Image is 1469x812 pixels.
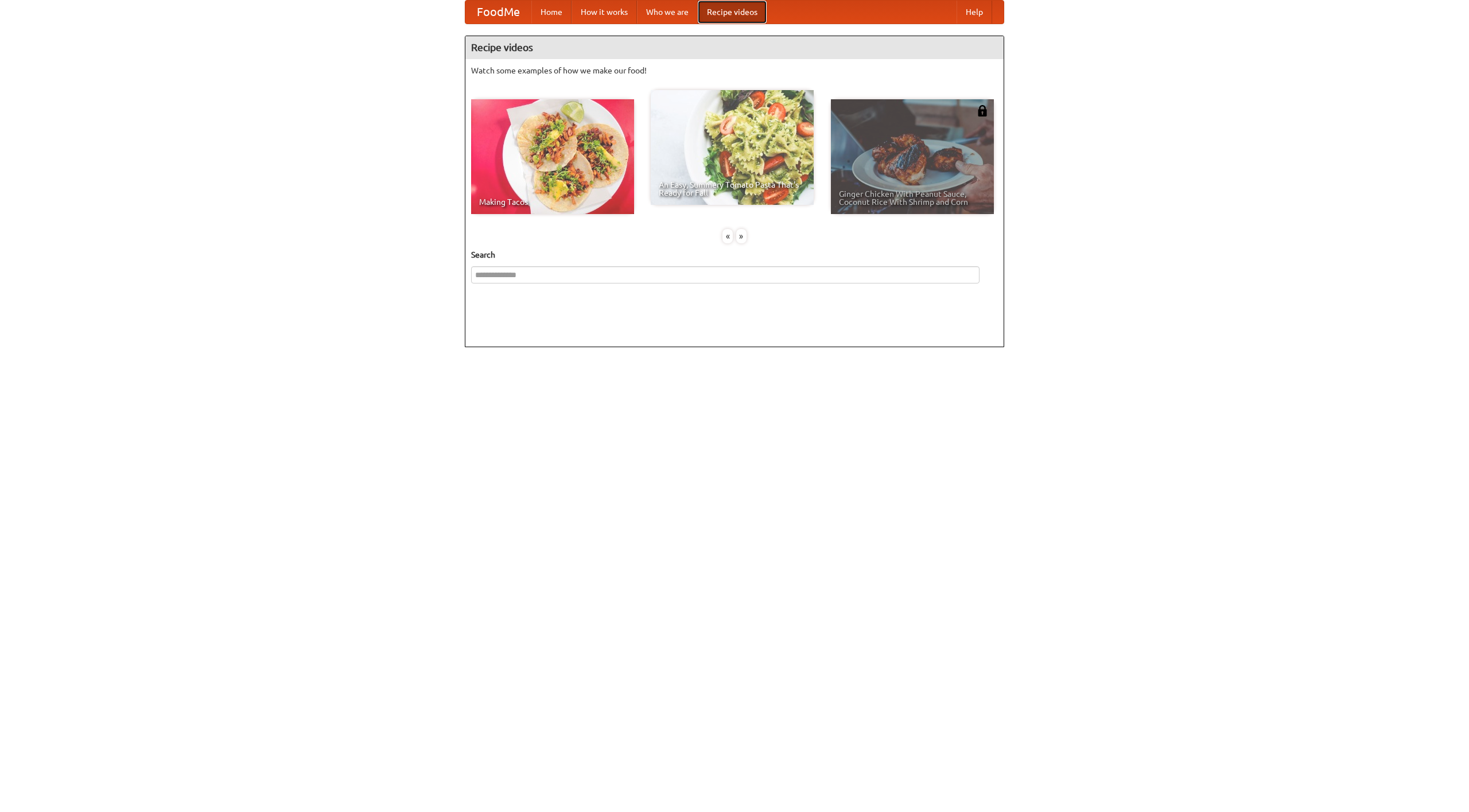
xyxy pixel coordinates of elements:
h5: Search [471,249,998,261]
h4: Recipe videos [465,36,1004,59]
a: Help [957,1,992,24]
span: Making Tacos [479,198,626,206]
a: Making Tacos [471,99,634,214]
a: Who we are [637,1,698,24]
div: « [722,229,733,243]
p: Watch some examples of how we make our food! [471,65,998,76]
a: An Easy, Summery Tomato Pasta That's Ready for Fall [651,90,814,205]
a: Recipe videos [698,1,767,24]
a: FoodMe [465,1,531,24]
a: Home [531,1,572,24]
img: 483408.png [977,105,988,116]
span: An Easy, Summery Tomato Pasta That's Ready for Fall [659,181,806,197]
a: How it works [572,1,637,24]
div: » [736,229,747,243]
